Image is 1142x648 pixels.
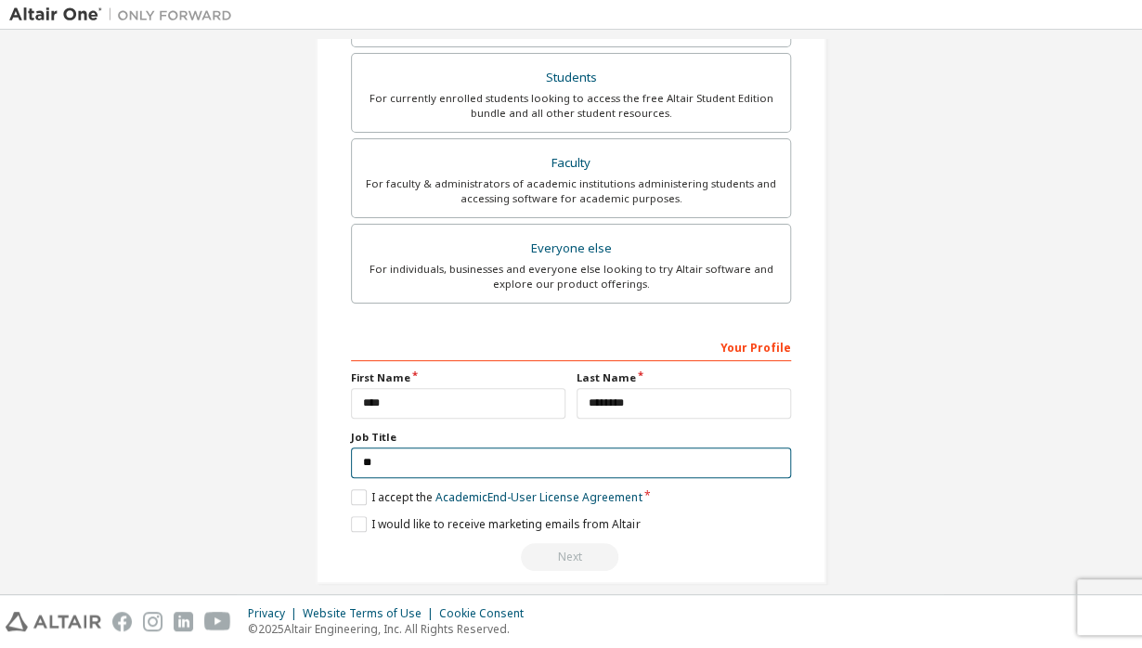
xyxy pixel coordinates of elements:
[6,612,101,631] img: altair_logo.svg
[363,262,779,292] div: For individuals, businesses and everyone else looking to try Altair software and explore our prod...
[351,543,791,571] div: Read and acccept EULA to continue
[204,612,231,631] img: youtube.svg
[351,430,791,445] label: Job Title
[248,621,535,637] p: © 2025 Altair Engineering, Inc. All Rights Reserved.
[303,606,439,621] div: Website Terms of Use
[174,612,193,631] img: linkedin.svg
[439,606,535,621] div: Cookie Consent
[9,6,241,24] img: Altair One
[363,236,779,262] div: Everyone else
[363,91,779,121] div: For currently enrolled students looking to access the free Altair Student Edition bundle and all ...
[577,370,791,385] label: Last Name
[351,370,565,385] label: First Name
[351,489,642,505] label: I accept the
[351,331,791,361] div: Your Profile
[363,150,779,176] div: Faculty
[112,612,132,631] img: facebook.svg
[363,176,779,206] div: For faculty & administrators of academic institutions administering students and accessing softwa...
[248,606,303,621] div: Privacy
[435,489,642,505] a: Academic End-User License Agreement
[351,516,640,532] label: I would like to receive marketing emails from Altair
[363,65,779,91] div: Students
[143,612,162,631] img: instagram.svg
